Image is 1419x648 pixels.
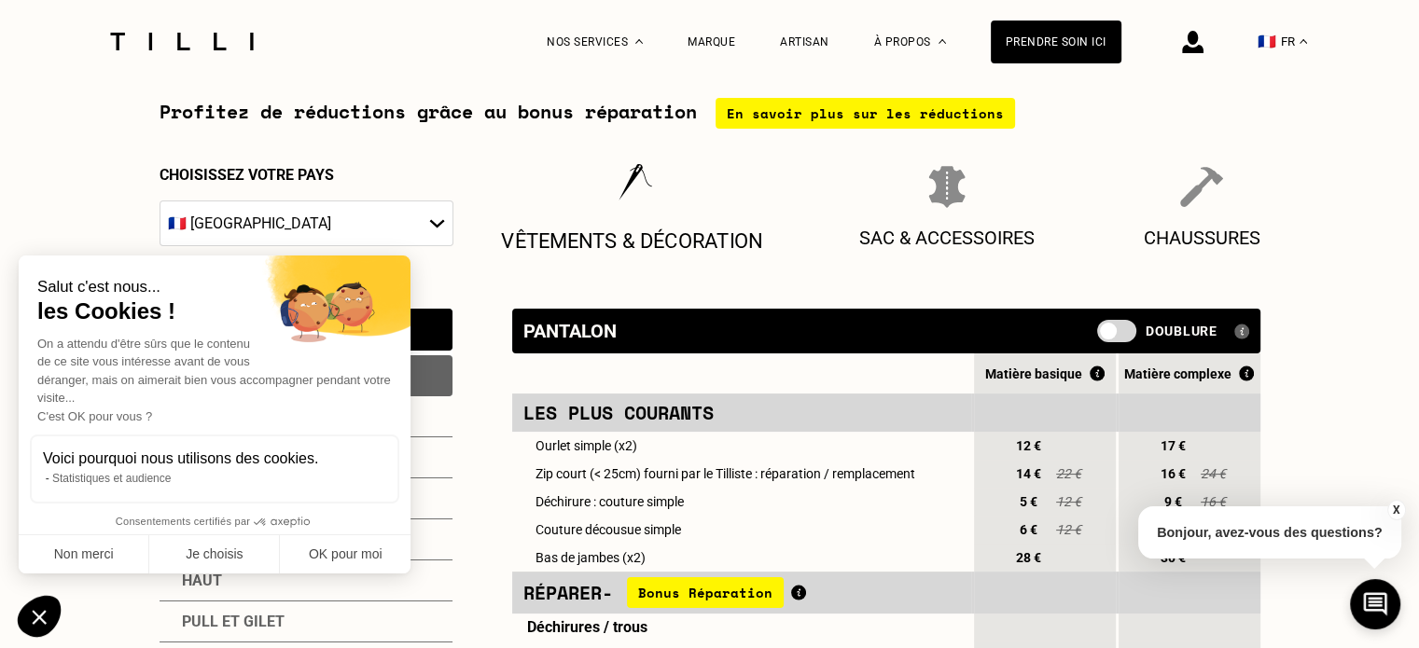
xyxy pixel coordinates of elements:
[939,39,946,44] img: Menu déroulant à propos
[1157,466,1190,481] span: 16 €
[1180,166,1223,208] img: Chaussures
[512,393,971,432] td: Les plus courants
[627,577,784,608] span: Bonus Réparation
[512,460,971,488] td: Zip court (< 25cm) fourni par le Tilliste : réparation / remplacement
[512,614,971,641] td: Déchirures / trous
[1012,550,1046,565] span: 28 €
[1146,324,1217,338] span: Doublure
[1300,39,1307,44] img: menu déroulant
[1234,324,1249,339] img: Qu'est ce qu'une doublure ?
[160,560,452,601] div: Haut
[160,601,452,642] div: Pull et gilet
[1119,365,1260,381] div: Matière complexe
[1012,522,1046,537] span: 6 €
[512,432,971,460] td: Ourlet simple (x2)
[1386,500,1405,520] button: X
[1055,494,1083,509] span: 12 €
[104,33,260,50] img: Logo du service de couturière Tilli
[160,166,453,184] p: Choisissez votre pays
[1200,466,1228,481] span: 24 €
[608,162,656,209] img: Vêtements & décoration
[1012,494,1046,509] span: 5 €
[512,516,971,544] td: Couture décousue simple
[1182,31,1203,53] img: icône connexion
[523,320,617,342] div: Pantalon
[523,577,960,608] div: Réparer -
[1144,227,1260,249] p: Chaussures
[1239,365,1254,381] img: Qu'est ce que le Bonus Réparation ?
[512,488,971,516] td: Déchirure : couture simple
[780,35,829,48] a: Artisan
[635,39,643,44] img: Menu déroulant
[991,21,1121,63] a: Prendre soin ici
[512,544,971,572] td: Bas de jambes (x2)
[1055,466,1083,481] span: 22 €
[501,228,763,253] p: Vêtements & décoration
[974,365,1116,381] div: Matière basique
[1138,506,1401,558] p: Bonjour, avez-vous des questions?
[716,98,1015,129] div: En savoir plus sur les réductions
[859,227,1035,249] p: Sac & Accessoires
[1012,466,1046,481] span: 14 €
[688,35,735,48] a: Marque
[1055,522,1083,537] span: 12 €
[1258,33,1276,50] span: 🇫🇷
[928,166,966,208] img: Sac & Accessoires
[1090,365,1105,381] img: Qu'est ce que le Bonus Réparation ?
[160,98,1260,129] div: Profitez de réductions grâce au bonus réparation
[1157,438,1190,453] span: 17 €
[1012,438,1046,453] span: 12 €
[791,585,806,600] img: Qu'est ce que le Bonus Réparation ?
